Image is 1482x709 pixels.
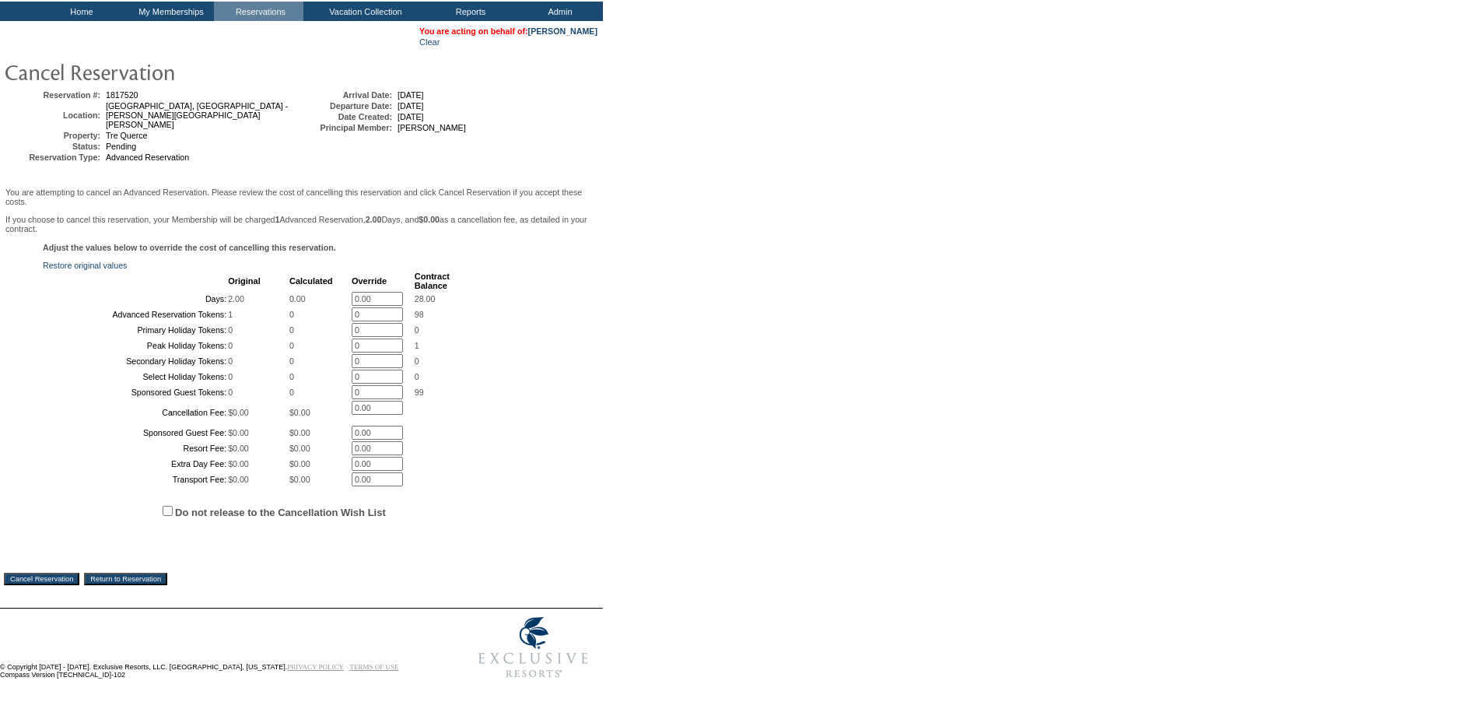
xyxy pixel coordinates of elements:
[424,2,513,21] td: Reports
[299,101,392,111] td: Departure Date:
[289,294,306,304] span: 0.00
[228,459,249,469] span: $0.00
[44,354,226,368] td: Secondary Holiday Tokens:
[419,215,440,224] b: $0.00
[214,2,303,21] td: Reservations
[415,294,436,304] span: 28.00
[289,356,294,366] span: 0
[4,56,315,87] img: pgTtlCancelRes.gif
[299,112,392,121] td: Date Created:
[289,341,294,350] span: 0
[287,663,344,671] a: PRIVACY POLICY
[35,2,124,21] td: Home
[350,663,399,671] a: TERMS OF USE
[44,307,226,321] td: Advanced Reservation Tokens:
[415,272,450,290] b: Contract Balance
[228,444,249,453] span: $0.00
[228,294,244,304] span: 2.00
[228,408,249,417] span: $0.00
[398,101,424,111] span: [DATE]
[464,609,603,686] img: Exclusive Resorts
[419,37,440,47] a: Clear
[513,2,603,21] td: Admin
[415,388,424,397] span: 99
[398,123,466,132] span: [PERSON_NAME]
[5,188,597,206] p: You are attempting to cancel an Advanced Reservation. Please review the cost of cancelling this r...
[106,90,138,100] span: 1817520
[289,428,310,437] span: $0.00
[289,276,333,286] b: Calculated
[106,153,189,162] span: Advanced Reservation
[228,475,249,484] span: $0.00
[228,388,233,397] span: 0
[289,408,310,417] span: $0.00
[289,444,310,453] span: $0.00
[289,372,294,381] span: 0
[44,426,226,440] td: Sponsored Guest Fee:
[289,475,310,484] span: $0.00
[275,215,280,224] b: 1
[44,370,226,384] td: Select Holiday Tokens:
[289,310,294,319] span: 0
[228,356,233,366] span: 0
[228,276,261,286] b: Original
[44,441,226,455] td: Resort Fee:
[415,310,424,319] span: 98
[7,101,100,129] td: Location:
[366,215,382,224] b: 2.00
[106,142,136,151] span: Pending
[289,459,310,469] span: $0.00
[528,26,597,36] a: [PERSON_NAME]
[415,356,419,366] span: 0
[7,90,100,100] td: Reservation #:
[124,2,214,21] td: My Memberships
[7,131,100,140] td: Property:
[175,507,386,518] label: Do not release to the Cancellation Wish List
[5,215,597,233] p: If you choose to cancel this reservation, your Membership will be charged Advanced Reservation, D...
[228,310,233,319] span: 1
[398,90,424,100] span: [DATE]
[415,341,419,350] span: 1
[44,292,226,306] td: Days:
[43,261,127,270] a: Restore original values
[44,457,226,471] td: Extra Day Fee:
[106,131,148,140] span: Tre Querce
[44,323,226,337] td: Primary Holiday Tokens:
[106,101,288,129] span: [GEOGRAPHIC_DATA], [GEOGRAPHIC_DATA] - [PERSON_NAME][GEOGRAPHIC_DATA][PERSON_NAME]
[44,339,226,353] td: Peak Holiday Tokens:
[7,153,100,162] td: Reservation Type:
[289,325,294,335] span: 0
[398,112,424,121] span: [DATE]
[419,26,597,36] span: You are acting on behalf of:
[352,276,387,286] b: Override
[299,90,392,100] td: Arrival Date:
[84,573,167,585] input: Return to Reservation
[7,142,100,151] td: Status:
[44,401,226,424] td: Cancellation Fee:
[228,341,233,350] span: 0
[43,243,336,252] b: Adjust the values below to override the cost of cancelling this reservation.
[415,325,419,335] span: 0
[415,372,419,381] span: 0
[228,325,233,335] span: 0
[4,573,79,585] input: Cancel Reservation
[303,2,424,21] td: Vacation Collection
[228,428,249,437] span: $0.00
[44,385,226,399] td: Sponsored Guest Tokens:
[299,123,392,132] td: Principal Member:
[228,372,233,381] span: 0
[44,472,226,486] td: Transport Fee:
[289,388,294,397] span: 0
